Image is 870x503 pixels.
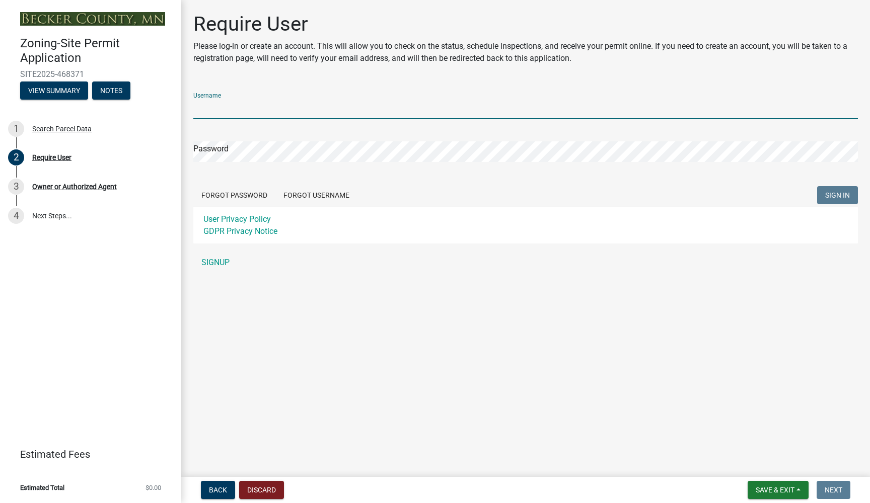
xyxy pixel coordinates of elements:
[275,186,357,204] button: Forgot Username
[8,444,165,464] a: Estimated Fees
[20,484,64,491] span: Estimated Total
[209,486,227,494] span: Back
[825,486,842,494] span: Next
[92,81,130,100] button: Notes
[193,186,275,204] button: Forgot Password
[32,183,117,190] div: Owner or Authorized Agent
[20,69,161,79] span: SITE2025-468371
[8,149,24,165] div: 2
[825,191,850,199] span: SIGN IN
[20,12,165,26] img: Becker County, Minnesota
[20,81,88,100] button: View Summary
[92,87,130,95] wm-modal-confirm: Notes
[193,40,858,64] p: Please log-in or create an account. This will allow you to check on the status, schedule inspecti...
[203,214,271,224] a: User Privacy Policy
[239,481,284,499] button: Discard
[817,481,850,499] button: Next
[817,186,858,204] button: SIGN IN
[193,253,858,273] a: SIGNUP
[203,226,277,236] a: GDPR Privacy Notice
[146,484,161,491] span: $0.00
[748,481,809,499] button: Save & Exit
[756,486,794,494] span: Save & Exit
[32,125,92,132] div: Search Parcel Data
[8,208,24,224] div: 4
[8,121,24,137] div: 1
[201,481,235,499] button: Back
[32,154,71,161] div: Require User
[20,87,88,95] wm-modal-confirm: Summary
[193,12,858,36] h1: Require User
[8,179,24,195] div: 3
[20,36,173,65] h4: Zoning-Site Permit Application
